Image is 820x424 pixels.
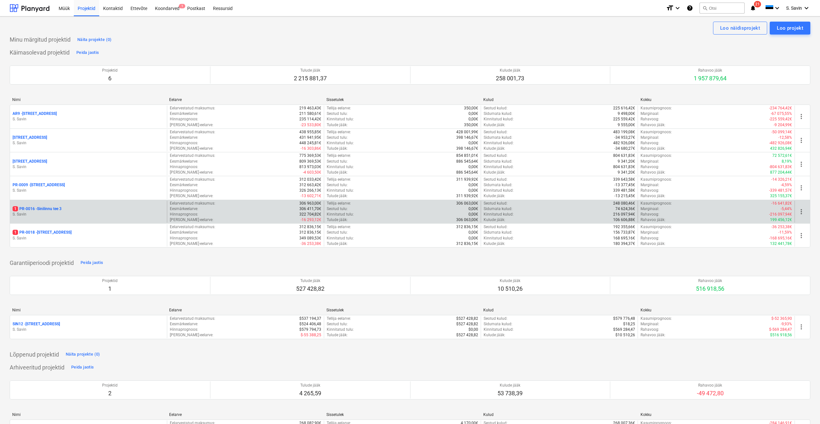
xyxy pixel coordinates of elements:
p: Sidumata kulud : [484,321,512,327]
p: 516 918,56 [696,285,724,293]
p: Tellija eelarve : [327,129,351,135]
p: 9 341,20€ [618,159,635,164]
p: 322 704,82€ [299,212,321,217]
p: -12,58% [778,135,792,140]
p: Eesmärkeelarve : [170,159,198,164]
p: [PERSON_NAME]-eelarve : [170,193,213,199]
div: Peida jaotis [81,259,103,267]
div: Eelarve [169,308,321,312]
div: [STREET_ADDRESS]S. Savin [13,159,164,170]
p: 854 851,01€ [456,153,478,158]
p: 0,00€ [468,116,478,122]
p: 219 463,43€ [299,106,321,111]
i: keyboard_arrow_down [803,4,810,12]
p: Eelarvestatud maksumus : [170,224,215,230]
p: [STREET_ADDRESS] [13,159,47,164]
p: Minu märgitud projektid [10,36,71,44]
p: Tulude jääk : [327,170,348,175]
p: 312 836,15€ [299,230,321,235]
p: Rahavoo jääk : [641,146,665,151]
p: [PERSON_NAME]-eelarve : [170,122,213,128]
span: search [702,5,708,11]
p: Kinnitatud kulud : [484,164,514,170]
p: S. Savin [13,164,164,170]
p: Eelarvestatud maksumus : [170,177,215,182]
p: 312 663,42€ [299,182,321,188]
p: Kinnitatud kulud : [484,212,514,217]
div: Kulud [483,308,635,312]
p: 482 926,08€ [613,140,635,146]
p: 326 266,13€ [299,188,321,193]
button: Peida jaotis [79,258,105,268]
p: $524 406,48 [299,321,321,327]
p: 10 510,26 [497,285,523,293]
p: Sidumata kulud : [484,182,512,188]
p: Kinnitatud tulu : [327,236,354,241]
p: Marginaal : [641,321,659,327]
p: Rahavoog : [641,140,659,146]
p: S. Savin [13,116,164,122]
p: AR9 - [STREET_ADDRESS] [13,111,57,116]
i: keyboard_arrow_down [674,4,681,12]
div: AR9 -[STREET_ADDRESS]S. Savin [13,111,164,122]
button: Loo näidisprojekt [713,22,767,35]
p: 216 097,94€ [613,212,635,217]
button: Näita projekte (0) [76,35,113,45]
p: -13 377,45€ [614,182,635,188]
p: 0,00€ [468,182,478,188]
i: keyboard_arrow_down [773,4,781,12]
p: Sidumata kulud : [484,159,512,164]
p: Kulude jääk : [484,217,505,223]
p: Rahavoog : [641,188,659,193]
i: notifications [750,4,756,12]
p: Kulude jääk [496,68,524,73]
p: Seotud kulud : [484,129,507,135]
p: 350,00€ [464,106,478,111]
p: 2 215 881,37 [294,75,327,82]
p: Hinnaprognoos : [170,212,198,217]
p: Kinnitatud tulu : [327,212,354,217]
p: Seotud kulud : [484,201,507,206]
span: S. Savin [786,5,802,11]
p: 398 146,67€ [456,146,478,151]
p: Kinnitatud tulu : [327,116,354,122]
p: Kasumiprognoos : [641,106,672,111]
p: PR-0009 - [STREET_ADDRESS] [13,182,65,188]
div: Peida jaotis [76,49,99,56]
span: 1 [179,4,185,8]
div: PR-0009 -[STREET_ADDRESS]S. Savin [13,182,164,193]
p: Tellija eelarve : [327,224,351,230]
p: $579 776,48 [613,316,635,321]
p: Seotud tulu : [327,321,348,327]
p: 225 616,42€ [613,106,635,111]
p: 258 001,73 [496,75,524,82]
p: 8,19% [782,159,792,164]
button: Loo projekt [770,22,810,35]
p: Kasumiprognoos : [641,224,672,230]
p: PR-0018 - [STREET_ADDRESS] [13,230,72,235]
span: more_vert [797,136,805,144]
p: 398 146,67€ [456,135,478,140]
p: Tellija eelarve : [327,316,351,321]
p: Hinnaprognoos : [170,116,198,122]
p: -14 326,21€ [771,177,792,182]
p: Kasumiprognoos : [641,316,672,321]
p: -16 293,12€ [301,217,321,223]
div: Eelarve [169,97,321,102]
p: Eesmärkeelarve : [170,111,198,116]
p: 311 939,92€ [456,193,478,199]
p: Eelarvestatud maksumus : [170,129,215,135]
p: Marginaal : [641,206,659,212]
p: 0,00€ [468,206,478,212]
p: Eesmärkeelarve : [170,182,198,188]
p: -16 641,82€ [771,201,792,206]
p: Seotud kulud : [484,153,507,158]
p: Rahavoo jääk : [641,217,665,223]
p: 325 155,37€ [770,193,792,199]
div: Loo projekt [777,24,803,32]
p: Tulude jääk : [327,241,348,247]
p: 312 836,15€ [456,241,478,247]
p: 211 580,61€ [299,111,321,116]
div: Näita projekte (0) [66,351,100,358]
div: Kokku [641,308,792,312]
